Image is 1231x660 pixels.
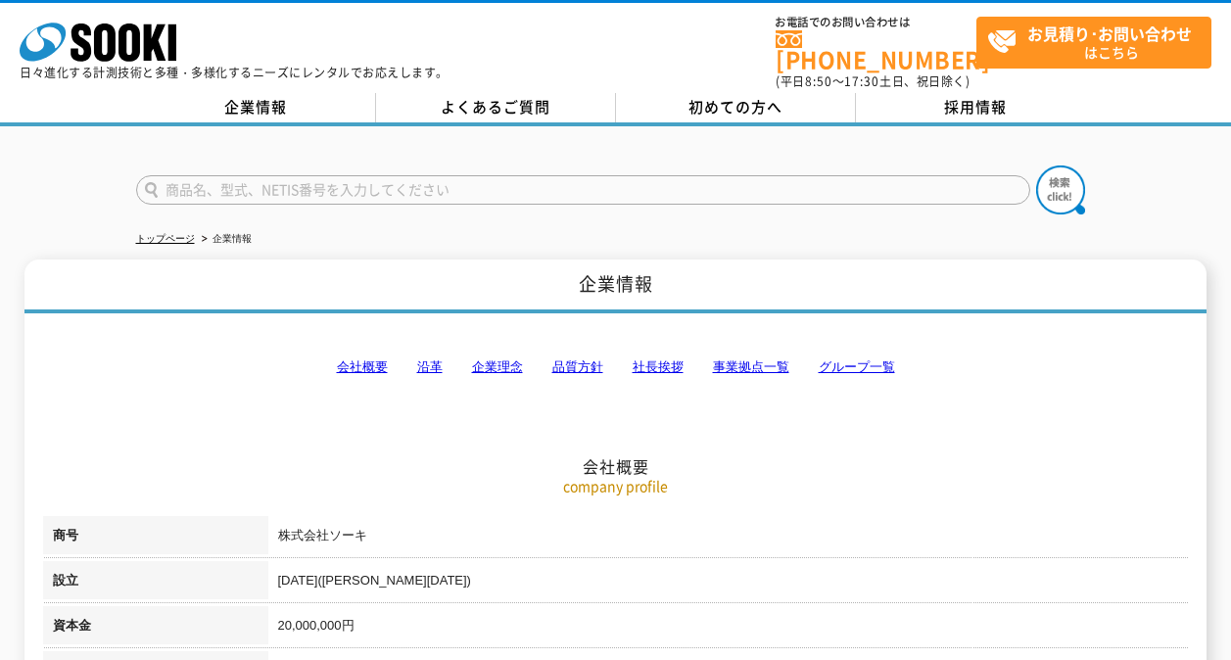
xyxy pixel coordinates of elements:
[198,229,252,250] li: 企業情報
[268,561,1189,606] td: [DATE]([PERSON_NAME][DATE])
[819,359,895,374] a: グループ一覧
[43,476,1189,496] p: company profile
[43,516,268,561] th: 商号
[417,359,443,374] a: 沿革
[776,72,970,90] span: (平日 ～ 土日、祝日除く)
[776,30,976,71] a: [PHONE_NUMBER]
[1027,22,1192,45] strong: お見積り･お問い合わせ
[552,359,603,374] a: 品質方針
[268,606,1189,651] td: 20,000,000円
[987,18,1210,67] span: はこちら
[376,93,616,122] a: よくあるご質問
[268,516,1189,561] td: 株式会社ソーキ
[844,72,879,90] span: 17:30
[976,17,1211,69] a: お見積り･お問い合わせはこちら
[856,93,1096,122] a: 採用情報
[24,259,1207,313] h1: 企業情報
[136,93,376,122] a: 企業情報
[1036,165,1085,214] img: btn_search.png
[136,175,1030,205] input: 商品名、型式、NETIS番号を入力してください
[713,359,789,374] a: 事業拠点一覧
[616,93,856,122] a: 初めての方へ
[43,561,268,606] th: 設立
[20,67,449,78] p: 日々進化する計測技術と多種・多様化するニーズにレンタルでお応えします。
[136,233,195,244] a: トップページ
[776,17,976,28] span: お電話でのお問い合わせは
[337,359,388,374] a: 会社概要
[688,96,782,118] span: 初めての方へ
[633,359,684,374] a: 社長挨拶
[43,260,1189,477] h2: 会社概要
[472,359,523,374] a: 企業理念
[805,72,832,90] span: 8:50
[43,606,268,651] th: 資本金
